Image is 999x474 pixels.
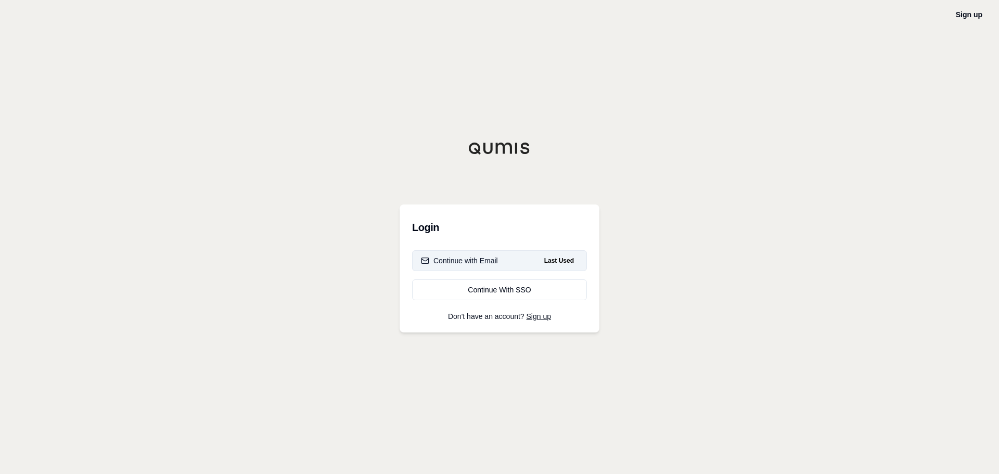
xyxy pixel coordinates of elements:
[956,10,982,19] a: Sign up
[421,255,498,266] div: Continue with Email
[412,279,587,300] a: Continue With SSO
[527,312,551,321] a: Sign up
[421,285,578,295] div: Continue With SSO
[412,250,587,271] button: Continue with EmailLast Used
[468,142,531,155] img: Qumis
[412,217,587,238] h3: Login
[412,313,587,320] p: Don't have an account?
[540,254,578,267] span: Last Used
